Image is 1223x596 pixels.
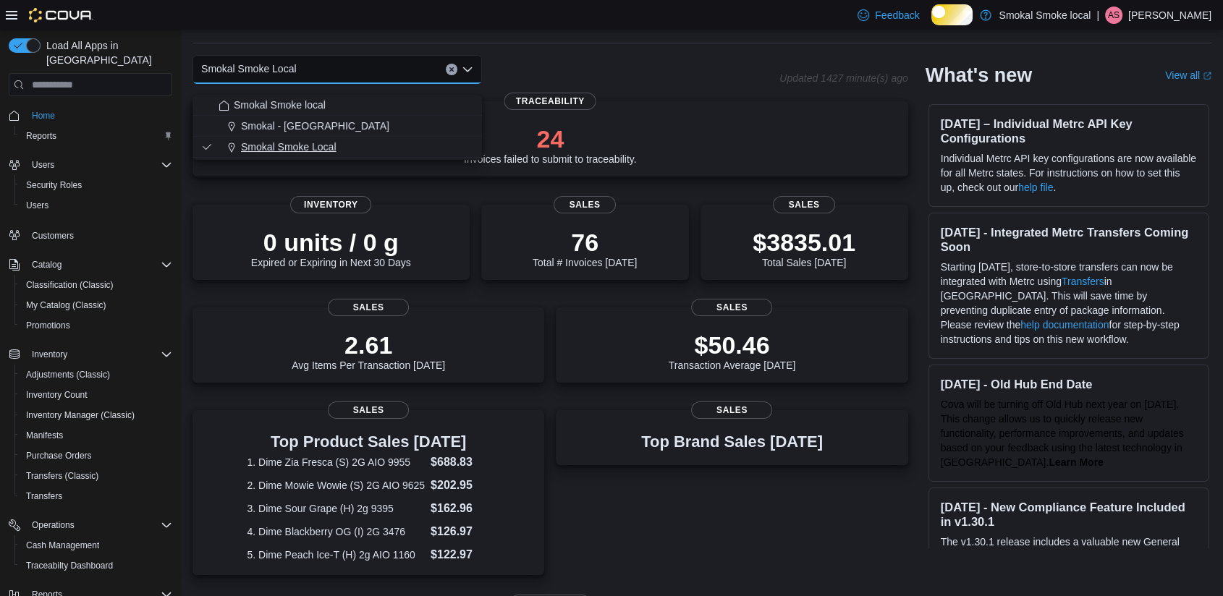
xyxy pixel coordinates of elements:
span: Transfers (Classic) [20,467,172,485]
img: Cova [29,8,93,22]
span: Transfers [26,490,62,502]
span: Inventory [290,196,371,213]
span: My Catalog (Classic) [20,297,172,314]
span: Cash Management [26,540,99,551]
a: Inventory Manager (Classic) [20,406,140,424]
span: Classification (Classic) [20,276,172,294]
span: Users [20,197,172,214]
span: Security Roles [20,176,172,194]
div: Invoices failed to submit to traceability. [464,124,637,165]
span: Operations [26,516,172,534]
a: Transfers [20,488,68,505]
span: Sales [691,401,772,419]
dt: 5. Dime Peach Ice-T (H) 2g AIO 1160 [247,548,425,562]
span: Catalog [26,256,172,273]
button: Promotions [14,315,178,336]
button: Users [14,195,178,216]
dd: $688.83 [431,454,490,471]
span: Manifests [26,430,63,441]
span: Sales [773,196,835,213]
a: View allExternal link [1165,69,1211,81]
span: Traceability [504,93,596,110]
span: AS [1108,7,1120,24]
span: Traceabilty Dashboard [26,560,113,571]
button: Close list of options [462,64,473,75]
div: Total Sales [DATE] [753,228,855,268]
span: Sales [328,401,409,419]
button: Adjustments (Classic) [14,365,178,385]
button: Smokal Smoke Local [192,137,482,158]
svg: External link [1203,72,1211,80]
h3: [DATE] - New Compliance Feature Included in v1.30.1 [941,500,1196,529]
span: Users [32,159,54,171]
button: Cash Management [14,535,178,555]
span: Classification (Classic) [26,279,114,291]
span: Sales [328,299,409,316]
button: Catalog [3,255,178,275]
a: Transfers [1062,276,1104,287]
a: Security Roles [20,176,88,194]
button: Home [3,105,178,126]
span: Load All Apps in [GEOGRAPHIC_DATA] [41,38,172,67]
span: Home [26,106,172,124]
span: Operations [32,519,75,531]
button: Inventory Count [14,385,178,405]
h3: [DATE] - Integrated Metrc Transfers Coming Soon [941,225,1196,254]
span: Users [26,156,172,174]
button: Users [3,155,178,175]
a: Classification (Classic) [20,276,119,294]
button: Smokal Smoke local [192,95,482,116]
a: Adjustments (Classic) [20,366,116,383]
div: Choose from the following options [192,95,482,158]
span: Purchase Orders [26,450,92,461]
span: Reports [20,127,172,145]
span: Inventory Count [20,386,172,404]
span: Cova will be turning off Old Hub next year on [DATE]. This change allows us to quickly release ne... [941,399,1184,468]
button: Reports [14,126,178,146]
div: Transaction Average [DATE] [669,331,796,371]
span: Security Roles [26,179,82,191]
button: Customers [3,224,178,245]
span: Cash Management [20,537,172,554]
a: Customers [26,227,80,244]
p: 2.61 [292,331,445,359]
dt: 3. Dime Sour Grape (H) 2g 9395 [247,501,425,516]
dt: 1. Dime Zia Fresca (S) 2G AIO 9955 [247,455,425,469]
span: Inventory [26,346,172,363]
a: help file [1018,182,1053,193]
a: Learn More [1049,456,1103,468]
h3: [DATE] – Individual Metrc API Key Configurations [941,116,1196,145]
button: Security Roles [14,175,178,195]
button: Clear input [446,64,457,75]
div: Expired or Expiring in Next 30 Days [251,228,411,268]
p: $3835.01 [753,228,855,257]
a: help documentation [1020,319,1109,331]
button: Inventory Manager (Classic) [14,405,178,425]
span: Inventory Manager (Classic) [26,409,135,421]
span: Inventory [32,349,67,360]
a: Reports [20,127,62,145]
h3: Top Brand Sales [DATE] [641,433,823,451]
p: Individual Metrc API key configurations are now available for all Metrc states. For instructions ... [941,151,1196,195]
p: 0 units / 0 g [251,228,411,257]
span: Manifests [20,427,172,444]
span: Adjustments (Classic) [20,366,172,383]
span: Smokal - [GEOGRAPHIC_DATA] [241,119,389,133]
span: Feedback [875,8,919,22]
span: Adjustments (Classic) [26,369,110,380]
button: Smokal - [GEOGRAPHIC_DATA] [192,116,482,137]
button: Traceabilty Dashboard [14,555,178,576]
div: Adam Sanchez [1105,7,1122,24]
p: 76 [533,228,637,257]
a: Home [26,107,61,124]
span: Home [32,110,55,122]
span: Smokal Smoke local [234,98,326,112]
a: Inventory Count [20,386,93,404]
p: 24 [464,124,637,153]
a: Users [20,197,54,214]
div: Avg Items Per Transaction [DATE] [292,331,445,371]
a: Promotions [20,317,76,334]
span: Purchase Orders [20,447,172,464]
p: Smokal Smoke local [999,7,1091,24]
h3: [DATE] - Old Hub End Date [941,377,1196,391]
